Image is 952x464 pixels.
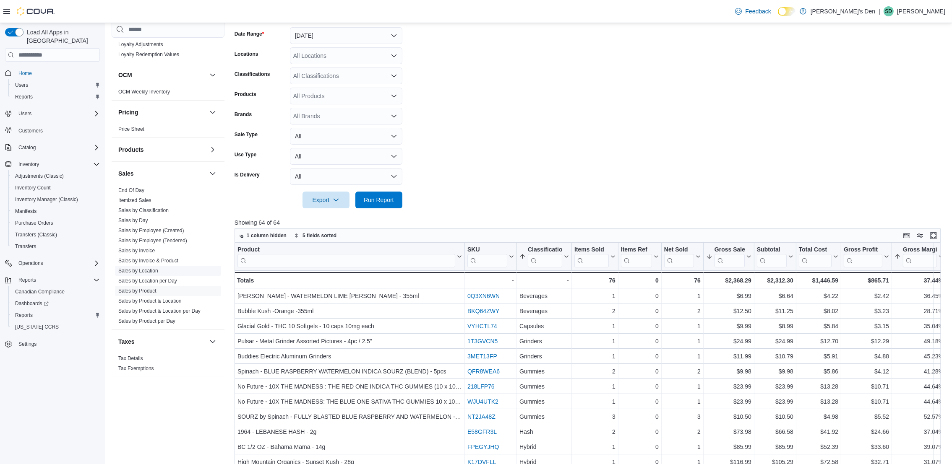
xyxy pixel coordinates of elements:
[2,67,103,79] button: Home
[664,337,701,347] div: 1
[757,275,793,285] div: $2,312.30
[706,306,751,316] div: $12.50
[18,277,36,283] span: Reports
[902,231,912,241] button: Keyboard shortcuts
[118,207,169,214] span: Sales by Classification
[2,158,103,170] button: Inventory
[12,310,36,320] a: Reports
[237,246,455,267] div: Product
[18,70,32,77] span: Home
[391,73,397,79] button: Open list of options
[664,246,701,267] button: Net Sold
[208,168,218,179] button: Sales
[237,352,462,362] div: Buddies Electric Aluminum Grinders
[303,232,336,239] span: 5 fields sorted
[237,337,462,347] div: Pulsar - Metal Grinder Assorted Pictures - 4pc / 2.5"
[118,337,135,346] h3: Taxes
[8,217,103,229] button: Purchase Orders
[15,67,100,78] span: Home
[664,321,701,332] div: 1
[15,143,100,153] span: Catalog
[118,257,178,264] span: Sales by Invoice & Product
[844,337,889,347] div: $12.29
[364,196,394,204] span: Run Report
[15,220,53,226] span: Purchase Orders
[664,291,701,301] div: 1
[664,367,701,377] div: 2
[757,291,793,301] div: $6.64
[8,170,103,182] button: Adjustments (Classic)
[118,298,182,304] span: Sales by Product & Location
[621,352,659,362] div: 0
[118,248,155,254] a: Sales by Invoice
[574,337,616,347] div: 1
[118,51,179,58] span: Loyalty Redemption Values
[12,218,57,228] a: Purchase Orders
[12,183,100,193] span: Inventory Count
[732,3,774,20] a: Feedback
[15,196,78,203] span: Inventory Manager (Classic)
[118,237,187,244] span: Sales by Employee (Tendered)
[112,185,224,329] div: Sales
[290,128,402,145] button: All
[208,70,218,80] button: OCM
[112,39,224,63] div: Loyalty
[391,52,397,59] button: Open list of options
[8,194,103,205] button: Inventory Manager (Classic)
[15,275,100,285] span: Reports
[574,306,616,316] div: 2
[519,337,569,347] div: Grinders
[235,31,264,37] label: Date Range
[118,228,184,233] a: Sales by Employee (Created)
[118,89,170,95] a: OCM Weekly Inventory
[895,367,944,377] div: 41.28%
[8,229,103,241] button: Transfers (Classic)
[235,71,270,78] label: Classifications
[12,230,60,240] a: Transfers (Classic)
[706,337,751,347] div: $24.99
[528,246,562,254] div: Classification
[884,6,894,16] div: Shawn Dang
[2,142,103,153] button: Catalog
[757,306,793,316] div: $11.25
[391,93,397,99] button: Open list of options
[118,238,187,244] a: Sales by Employee (Tendered)
[467,246,507,254] div: SKU
[844,246,882,254] div: Gross Profit
[12,230,100,240] span: Transfers (Classic)
[112,87,224,100] div: OCM
[118,308,201,314] a: Sales by Product & Location per Day
[895,321,944,332] div: 35.04%
[247,232,287,239] span: 1 column hidden
[15,93,33,100] span: Reports
[2,274,103,286] button: Reports
[15,82,28,88] span: Users
[235,218,948,227] p: Showing 64 of 64
[706,367,751,377] div: $9.98
[664,275,701,285] div: 76
[706,246,751,267] button: Gross Sales
[15,275,39,285] button: Reports
[8,241,103,252] button: Transfers
[519,306,569,316] div: Beverages
[574,367,616,377] div: 2
[528,246,562,267] div: Classification
[118,288,156,294] a: Sales by Product
[757,367,793,377] div: $9.98
[118,145,144,154] h3: Products
[237,246,455,254] div: Product
[290,168,402,185] button: All
[621,337,659,347] div: 0
[118,169,206,178] button: Sales
[235,151,256,158] label: Use Type
[118,318,175,324] span: Sales by Product per Day
[118,207,169,213] a: Sales by Classification
[15,208,37,215] span: Manifests
[15,184,51,191] span: Inventory Count
[8,309,103,321] button: Reports
[15,109,35,119] button: Users
[467,399,498,405] a: WJU4UTK2
[621,246,652,267] div: Items Ref
[467,444,499,451] a: FPEGYJHQ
